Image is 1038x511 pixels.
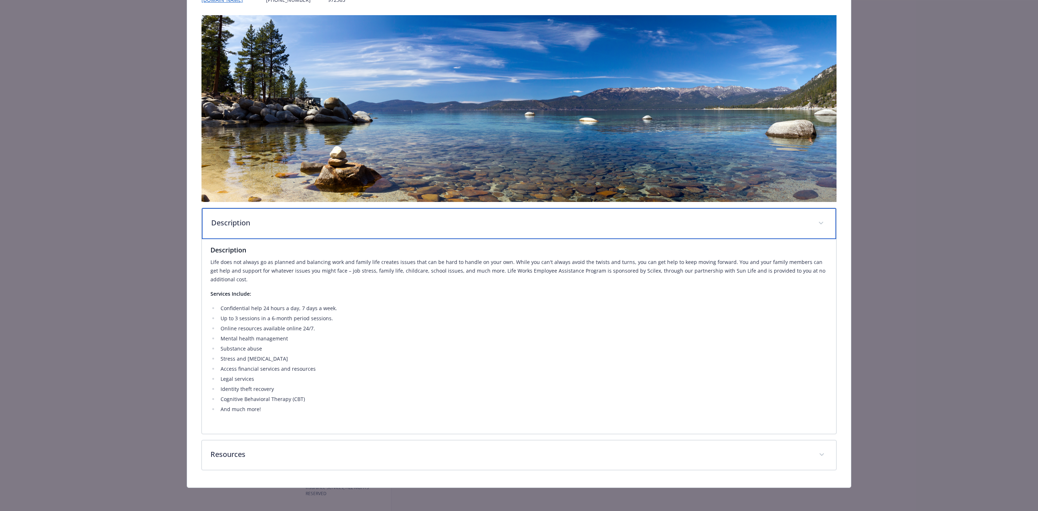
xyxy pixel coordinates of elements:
li: Access financial services and resources [218,365,827,373]
div: Description [202,239,836,434]
li: Confidential help 24 hours a day, 7 days a week. [218,304,827,313]
p: Life does not always go as planned and balancing work and family life creates issues that can be ... [210,258,827,284]
li: Stress and [MEDICAL_DATA] [218,354,827,363]
img: banner [201,15,836,202]
div: Resources [202,440,836,470]
p: Resources [210,449,810,460]
h3: Description [210,245,827,255]
strong: Services Include: [210,290,251,297]
li: Mental health management [218,334,827,343]
li: Substance abuse [218,344,827,353]
li: And much more! [218,405,827,414]
li: Identity theft recovery [218,385,827,393]
li: Cognitive Behavioral Therapy (CBT) [218,395,827,404]
li: Up to 3 sessions in a 6-month period sessions. [218,314,827,323]
li: Legal services [218,375,827,383]
p: Description [211,217,809,228]
li: Online resources available online 24/7. [218,324,827,333]
div: Description [202,208,836,239]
